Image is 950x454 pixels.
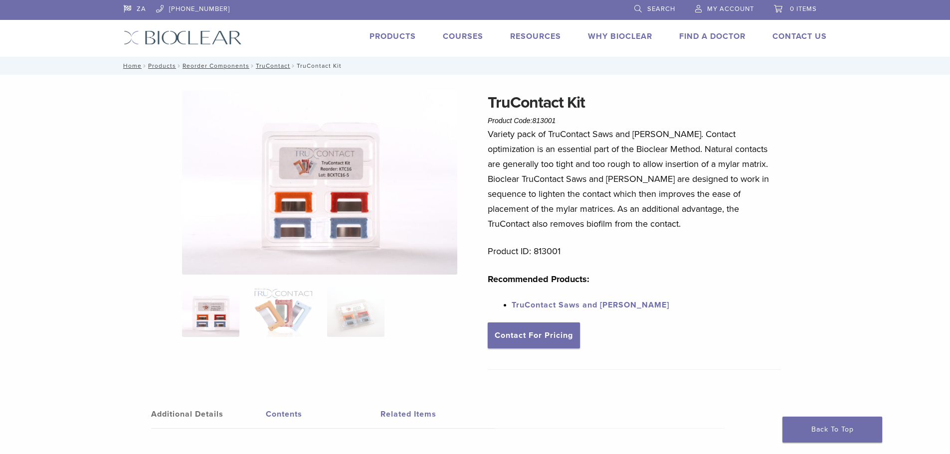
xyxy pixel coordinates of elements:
[380,400,495,428] a: Related Items
[488,274,589,285] strong: Recommended Products:
[176,63,183,68] span: /
[124,30,242,45] img: Bioclear
[249,63,256,68] span: /
[488,322,580,348] a: Contact For Pricing
[679,31,746,41] a: Find A Doctor
[290,63,297,68] span: /
[510,31,561,41] a: Resources
[512,300,669,310] a: TruContact Saws and [PERSON_NAME]
[120,62,142,69] a: Home
[183,62,249,69] a: Reorder Components
[443,31,483,41] a: Courses
[266,400,380,428] a: Contents
[142,63,148,68] span: /
[533,117,556,125] span: 813001
[707,5,754,13] span: My Account
[327,287,384,337] img: TruContact Kit - Image 3
[790,5,817,13] span: 0 items
[772,31,827,41] a: Contact Us
[488,127,781,231] p: Variety pack of TruContact Saws and [PERSON_NAME]. Contact optimization is an essential part of t...
[488,244,781,259] p: Product ID: 813001
[254,287,312,337] img: TruContact Kit - Image 2
[148,62,176,69] a: Products
[647,5,675,13] span: Search
[151,400,266,428] a: Additional Details
[116,57,834,75] nav: TruContact Kit
[782,417,882,443] a: Back To Top
[182,287,239,337] img: TruContact-Assorted-1-324x324.jpg
[488,91,781,115] h1: TruContact Kit
[182,91,457,275] img: TruContact-Assorted-1
[370,31,416,41] a: Products
[488,117,556,125] span: Product Code:
[588,31,652,41] a: Why Bioclear
[256,62,290,69] a: TruContact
